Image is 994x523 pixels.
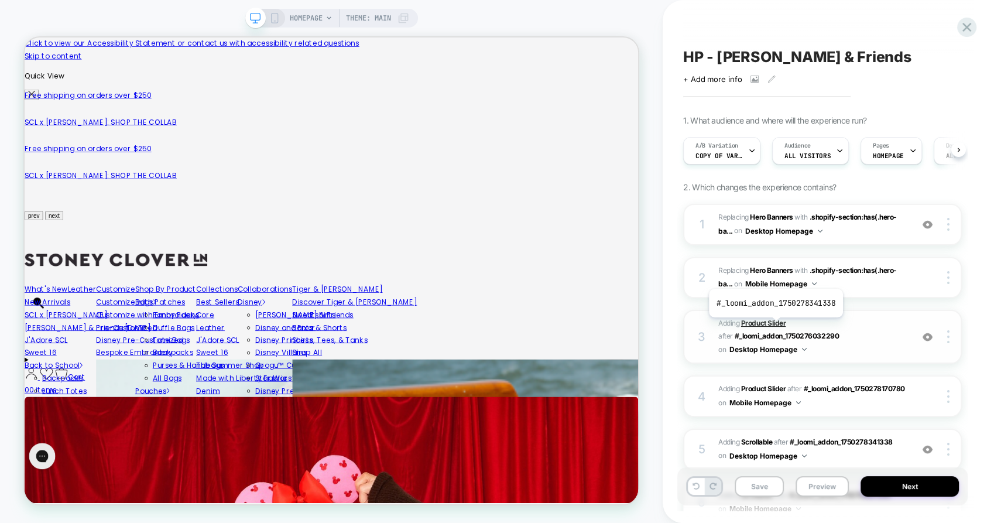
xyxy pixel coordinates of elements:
a: Grogu™ Cutest in the Galaxy [307,430,448,444]
span: WITH [794,213,807,221]
a: Pants & Shorts [357,380,430,394]
span: Replacing [718,266,793,275]
a: Customize with Patches [95,346,214,360]
div: 1 [696,214,708,235]
span: HP - [PERSON_NAME] & Friends [683,48,911,66]
a: Disney Pre-Customized [307,464,423,478]
a: Disney Pre-Customized [95,396,211,410]
span: ALL DEVICES [946,152,988,160]
img: down arrow [802,348,807,351]
b: Product Slider [741,319,786,327]
img: close [947,218,950,231]
a: Disney Villains [307,413,376,427]
a: Collaborations [284,329,357,343]
img: crossed eye [923,445,933,454]
span: All Visitors [784,152,831,160]
a: Sweet 16 [229,413,272,427]
span: #_loomi_addon_1750278341338 [790,437,892,446]
span: on [718,343,726,356]
button: Save [735,476,784,497]
a: Tote Bags [171,396,220,410]
a: Best Sellers [229,346,286,360]
span: HOMEPAGE [290,9,323,28]
img: close [947,330,950,343]
b: Hero Banners [750,266,793,275]
a: Sweatshirts [357,363,415,377]
span: on [734,278,742,290]
span: on [734,224,742,237]
a: Duffle Bags [171,380,227,394]
img: down arrow [818,230,822,233]
button: Next [861,476,959,497]
b: Scrollable [741,437,772,446]
a: Backpacks [171,413,225,427]
span: WITH [794,266,807,275]
a: Shop By Product [148,329,229,343]
img: close [947,271,950,284]
img: down arrow [796,401,801,404]
a: Backpacks [23,447,77,461]
span: HOMEPAGE [873,152,904,160]
span: Theme: MAIN [346,9,391,28]
button: Preview [796,476,849,497]
a: Customize with Embroidery [95,363,231,377]
div: 5 [696,439,708,460]
a: Leather [229,380,267,394]
a: Shop All [357,413,397,427]
a: J'Adore SCL [229,396,287,410]
a: [PERSON_NAME] & Friends [307,363,438,377]
span: on [718,396,726,409]
img: down arrow [802,454,807,457]
a: Lunch Totes [23,464,83,478]
span: .shopify-section:has(.hero-ba... [718,266,897,288]
button: Mobile Homepage [745,276,817,291]
a: Collections [229,329,285,343]
a: Customize [95,329,147,343]
a: Disney [284,346,321,360]
span: Adding [718,437,772,446]
div: 2 [696,267,708,288]
span: Adding [718,384,786,393]
span: AFTER [718,331,733,340]
span: Devices [946,142,969,150]
a: The Summer Shop [229,430,319,444]
img: crossed eye [923,220,933,230]
b: Hero Banners [750,213,793,221]
a: Leather [57,329,95,343]
span: A/B Variation [695,142,738,150]
a: Pre-Customized [95,380,176,394]
a: Denim [229,464,261,478]
a: Tiger & [PERSON_NAME] [357,329,478,343]
img: down arrow [812,282,817,285]
span: Replacing [718,213,793,221]
a: Shirts, Tees, & Tanks [357,396,458,410]
a: Fanny Packs [171,363,233,377]
img: crossed eye [923,332,933,342]
span: AFTER [774,437,789,446]
button: Next slide [28,231,52,244]
span: #_loomi_addon_1750276032290 [735,331,839,340]
img: close [947,443,950,456]
span: Adding [718,319,786,327]
a: Star Wars™ Galactic [307,447,409,461]
a: Disney Princess [307,396,384,410]
span: 2. Which changes the experience contains? [683,182,836,192]
span: Copy of Variation 1 [695,152,742,160]
span: 1. What audience and where will the experience run? [683,115,866,125]
a: Core [229,363,253,377]
button: Gorgias live chat [6,4,41,39]
span: Audience [784,142,811,150]
a: Made with Liberty Fabric [229,447,350,461]
div: 4 [696,386,708,407]
button: Mobile Homepage [729,395,801,410]
button: Desktop Homepage [745,224,822,238]
a: Bags [148,346,175,360]
img: close [947,390,950,403]
span: AFTER [787,384,802,393]
button: Desktop Homepage [729,449,807,463]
